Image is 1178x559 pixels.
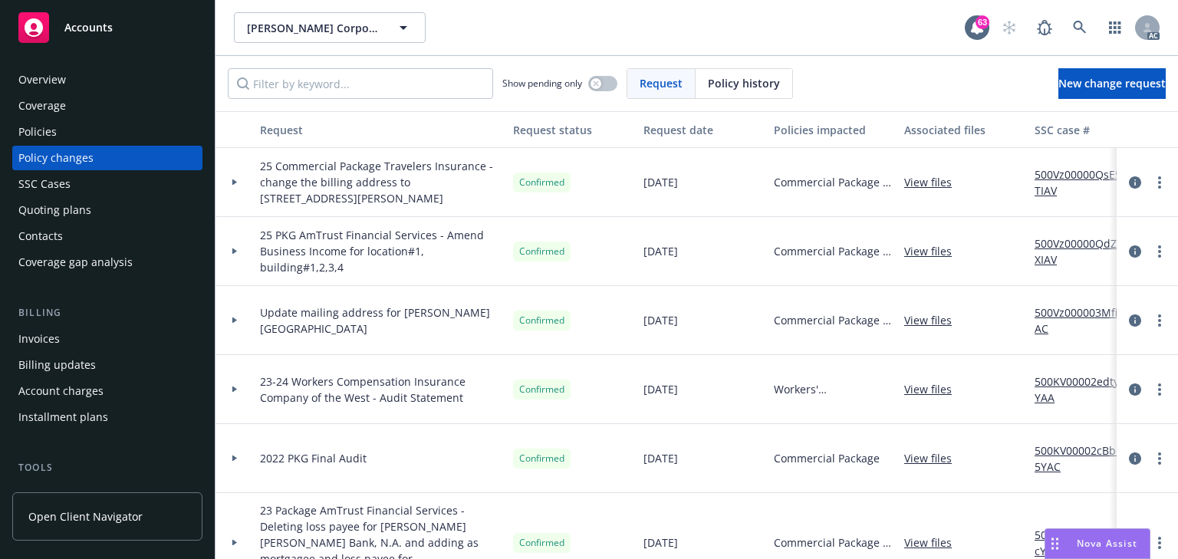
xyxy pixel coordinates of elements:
[904,122,1022,138] div: Associated files
[18,353,96,377] div: Billing updates
[1150,242,1169,261] a: more
[1035,304,1137,337] a: 500Vz000003MfilIAC
[18,172,71,196] div: SSC Cases
[228,68,493,99] input: Filter by keyword...
[1058,76,1166,90] span: New change request
[1045,529,1064,558] div: Drag to move
[18,250,133,275] div: Coverage gap analysis
[643,534,678,551] span: [DATE]
[12,67,202,92] a: Overview
[254,111,507,148] button: Request
[12,460,202,475] div: Tools
[18,120,57,144] div: Policies
[1150,173,1169,192] a: more
[643,450,678,466] span: [DATE]
[18,94,66,118] div: Coverage
[994,12,1025,43] a: Start snowing
[18,405,108,429] div: Installment plans
[12,120,202,144] a: Policies
[28,508,143,524] span: Open Client Navigator
[1077,537,1137,550] span: Nova Assist
[643,243,678,259] span: [DATE]
[904,312,964,328] a: View files
[1058,68,1166,99] a: New change request
[904,534,964,551] a: View files
[64,21,113,34] span: Accounts
[898,111,1028,148] button: Associated files
[1035,166,1137,199] a: 500Vz00000QsE5TIAV
[12,146,202,170] a: Policy changes
[1028,111,1143,148] button: SSC case #
[904,174,964,190] a: View files
[1035,442,1137,475] a: 500KV00002cBbd5YAC
[1126,380,1144,399] a: circleInformation
[12,6,202,49] a: Accounts
[12,379,202,403] a: Account charges
[519,314,564,327] span: Confirmed
[216,355,254,424] div: Toggle Row Expanded
[507,111,637,148] button: Request status
[1126,242,1144,261] a: circleInformation
[1064,12,1095,43] a: Search
[637,111,768,148] button: Request date
[519,383,564,396] span: Confirmed
[643,122,762,138] div: Request date
[1035,373,1137,406] a: 500KV00002edtylYAA
[18,67,66,92] div: Overview
[18,327,60,351] div: Invoices
[1035,527,1137,559] a: 500KV00002cAnzcYAC
[774,174,892,190] span: Commercial Package - Professional Office Condominium Association at [PERSON_NAME][GEOGRAPHIC_DATA]
[12,172,202,196] a: SSC Cases
[774,312,892,328] span: Commercial Package - [PERSON_NAME][GEOGRAPHIC_DATA] PKG
[260,373,501,406] span: 23-24 Workers Compensation Insurance Company of the West - Audit Statement
[519,176,564,189] span: Confirmed
[1150,380,1169,399] a: more
[12,327,202,351] a: Invoices
[18,224,63,248] div: Contacts
[12,94,202,118] a: Coverage
[1029,12,1060,43] a: Report a Bug
[1150,311,1169,330] a: more
[216,148,254,217] div: Toggle Row Expanded
[1045,528,1150,559] button: Nova Assist
[643,312,678,328] span: [DATE]
[1150,449,1169,468] a: more
[1126,449,1144,468] a: circleInformation
[774,450,880,466] span: Commercial Package
[18,379,104,403] div: Account charges
[234,12,426,43] button: [PERSON_NAME] Corporation
[1126,173,1144,192] a: circleInformation
[708,75,780,91] span: Policy history
[519,536,564,550] span: Confirmed
[260,122,501,138] div: Request
[1035,235,1137,268] a: 500Vz00000QdZ0XIAV
[774,381,892,397] span: Workers' Compensation
[1035,122,1137,138] div: SSC case #
[18,198,91,222] div: Quoting plans
[643,174,678,190] span: [DATE]
[260,227,501,275] span: 25 PKG AmTrust Financial Services - Amend Business Income for location#1, building#1,2,3,4
[260,304,501,337] span: Update mailing address for [PERSON_NAME][GEOGRAPHIC_DATA]
[1100,12,1130,43] a: Switch app
[519,452,564,465] span: Confirmed
[12,405,202,429] a: Installment plans
[216,217,254,286] div: Toggle Row Expanded
[260,450,367,466] span: 2022 PKG Final Audit
[260,158,501,206] span: 25 Commercial Package Travelers Insurance - change the billing address to [STREET_ADDRESS][PERSON...
[513,122,631,138] div: Request status
[247,20,380,36] span: [PERSON_NAME] Corporation
[12,353,202,377] a: Billing updates
[640,75,683,91] span: Request
[904,243,964,259] a: View files
[216,286,254,355] div: Toggle Row Expanded
[976,15,989,29] div: 63
[18,146,94,170] div: Policy changes
[774,534,892,551] span: Commercial Package - [PERSON_NAME][GEOGRAPHIC_DATA] PKG
[774,122,892,138] div: Policies impacted
[643,381,678,397] span: [DATE]
[774,243,892,259] span: Commercial Package - [PERSON_NAME][GEOGRAPHIC_DATA] PKG
[1126,311,1144,330] a: circleInformation
[768,111,898,148] button: Policies impacted
[12,250,202,275] a: Coverage gap analysis
[519,245,564,258] span: Confirmed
